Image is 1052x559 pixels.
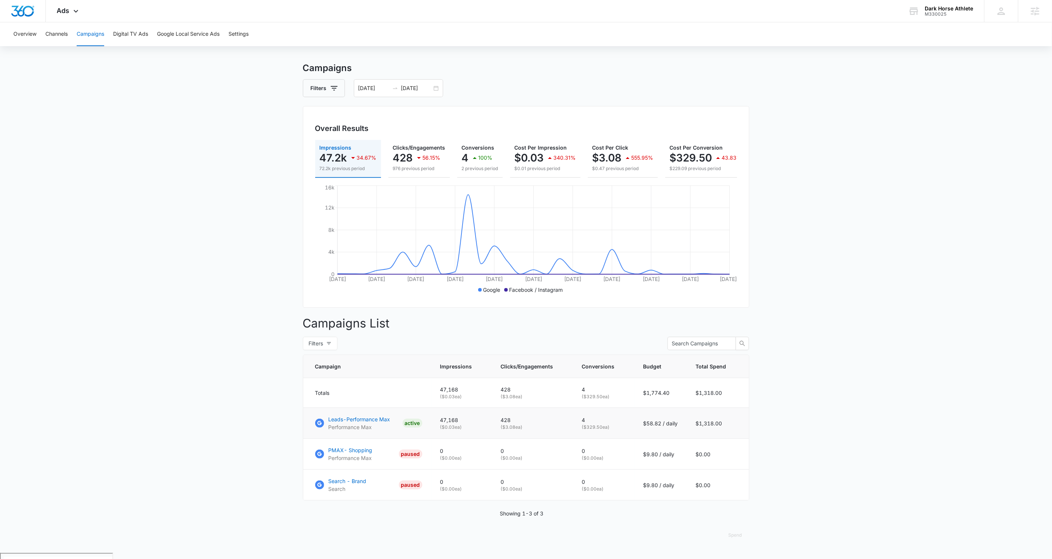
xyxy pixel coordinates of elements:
[501,455,564,461] p: ( $0.00 ea)
[670,152,712,164] p: $329.50
[303,337,338,350] button: Filters
[515,152,544,164] p: $0.03
[315,446,422,462] a: Google AdsPMAX- ShoppingPerformance MaxPAUSED
[440,447,483,455] p: 0
[582,447,626,455] p: 0
[643,419,678,427] p: $58.82 / daily
[582,486,626,492] p: ( $0.00 ea)
[228,22,249,46] button: Settings
[423,155,441,160] p: 56.15%
[315,415,422,431] a: Google AdsLeads-Performance MaxPerformance MaxACTIVE
[13,22,36,46] button: Overview
[329,415,390,423] p: Leads-Performance Max
[582,455,626,461] p: ( $0.00 ea)
[393,165,445,172] p: 976 previous period
[329,477,367,485] p: Search - Brand
[399,480,422,489] div: PAUSED
[315,362,412,370] span: Campaign
[592,165,653,172] p: $0.47 previous period
[157,22,220,46] button: Google Local Service Ads
[736,337,749,350] button: search
[329,276,346,282] tspan: [DATE]
[315,123,369,134] h3: Overall Results
[325,204,335,211] tspan: 12k
[501,424,564,431] p: ( $3.08 ea)
[582,424,626,431] p: ( $329.50 ea)
[19,19,82,25] div: Domain: [DOMAIN_NAME]
[582,362,615,370] span: Conversions
[440,386,483,393] p: 47,168
[643,362,667,370] span: Budget
[440,424,483,431] p: ( $0.03 ea)
[368,276,385,282] tspan: [DATE]
[77,22,104,46] button: Campaigns
[303,314,749,332] p: Campaigns List
[328,249,335,255] tspan: 4k
[687,439,749,470] td: $0.00
[329,423,390,431] p: Performance Max
[440,393,483,400] p: ( $0.03 ea)
[399,450,422,459] div: PAUSED
[603,276,620,282] tspan: [DATE]
[393,144,445,151] span: Clicks/Engagements
[643,389,678,397] p: $1,774.40
[554,155,576,160] p: 340.31%
[483,286,501,294] p: Google
[582,416,626,424] p: 4
[403,419,422,428] div: ACTIVE
[722,155,742,160] p: 43.83%
[440,478,483,486] p: 0
[28,44,67,49] div: Domain Overview
[462,165,498,172] p: 2 previous period
[329,454,372,462] p: Performance Max
[501,447,564,455] p: 0
[515,165,576,172] p: $0.01 previous period
[582,393,626,400] p: ( $329.50 ea)
[582,386,626,393] p: 4
[315,450,324,459] img: Google Ads
[113,22,148,46] button: Digital TV Ads
[407,276,424,282] tspan: [DATE]
[440,362,472,370] span: Impressions
[687,470,749,501] td: $0.00
[315,477,422,493] a: Google AdsSearch - BrandSearchPAUSED
[74,43,80,49] img: tab_keywords_by_traffic_grey.svg
[525,276,542,282] tspan: [DATE]
[45,22,68,46] button: Channels
[440,416,483,424] p: 47,168
[401,84,432,92] input: End date
[325,184,335,191] tspan: 16k
[447,276,464,282] tspan: [DATE]
[358,84,389,92] input: Start date
[462,144,495,151] span: Conversions
[440,486,483,492] p: ( $0.00 ea)
[500,510,543,517] p: Showing 1-3 of 3
[479,155,493,160] p: 100%
[501,393,564,400] p: ( $3.08 ea)
[303,79,345,97] button: Filters
[315,389,422,397] div: Totals
[501,486,564,492] p: ( $0.00 ea)
[462,152,469,164] p: 4
[501,478,564,486] p: 0
[925,12,973,17] div: account id
[331,271,335,277] tspan: 0
[501,362,553,370] span: Clicks/Engagements
[440,455,483,461] p: ( $0.00 ea)
[393,152,413,164] p: 428
[329,446,372,454] p: PMAX- Shopping
[329,485,367,493] p: Search
[392,85,398,91] span: to
[643,450,678,458] p: $9.80 / daily
[320,152,347,164] p: 47.2k
[501,386,564,393] p: 428
[21,12,36,18] div: v 4.0.25
[309,339,323,348] span: Filters
[696,362,726,370] span: Total Spend
[320,165,377,172] p: 72.2k previous period
[721,526,749,544] button: Spend
[643,481,678,489] p: $9.80 / daily
[20,43,26,49] img: tab_domain_overview_orange.svg
[687,408,749,439] td: $1,318.00
[12,12,18,18] img: logo_orange.svg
